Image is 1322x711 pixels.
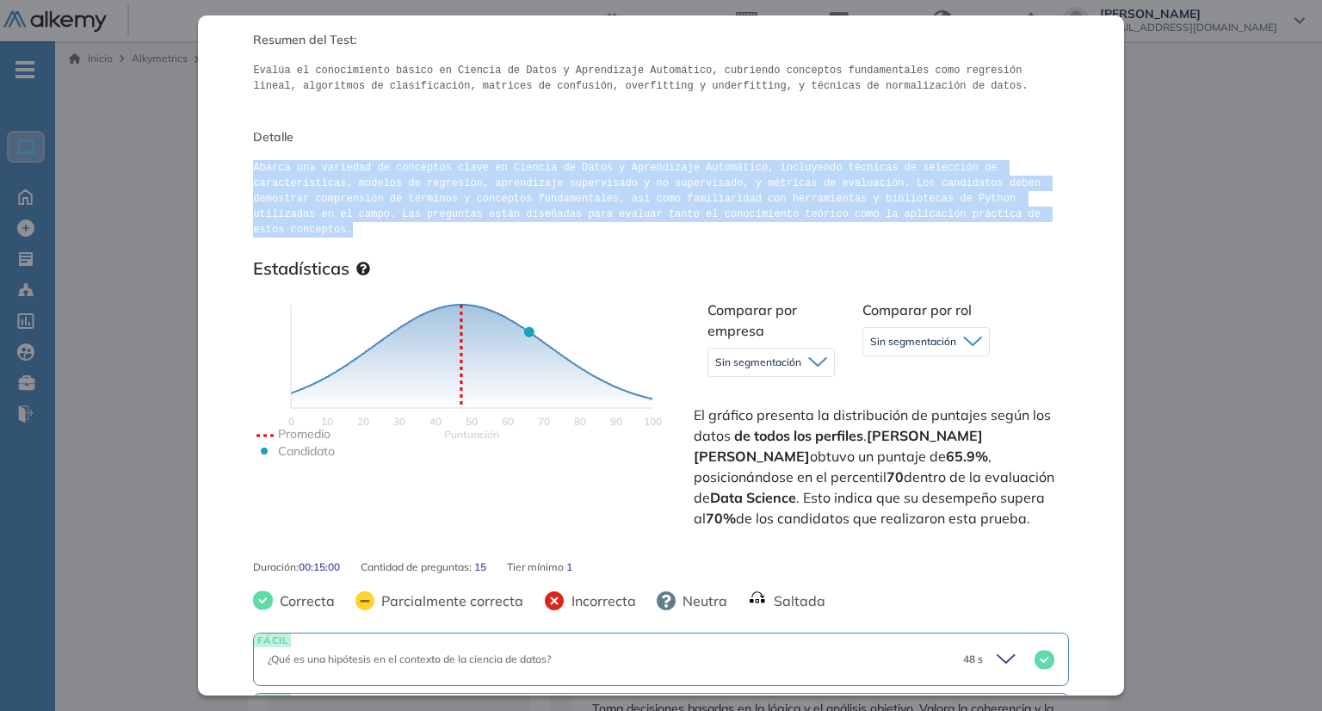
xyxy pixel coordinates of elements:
text: 90 [610,415,622,428]
text: Promedio [278,426,330,442]
span: ¿Qué es una hipótesis en el contexto de la ciencia de datos? [268,652,551,665]
strong: Data Science [710,489,796,506]
span: Tier mínimo [507,560,566,575]
span: Saltada [767,590,825,611]
strong: 65.9% [946,448,988,465]
text: Scores [444,428,499,441]
span: Neutra [676,590,727,611]
span: 1 [566,560,572,575]
text: 0 [288,415,294,428]
span: 00:15:00 [299,560,340,575]
span: El gráfico presenta la distribución de puntajes según los datos . obtuvo un puntaje de , posicion... [694,405,1065,529]
text: 80 [574,415,586,428]
span: Cantidad de preguntas: [361,560,474,575]
span: Correcta [273,590,335,611]
strong: [PERSON_NAME] [867,427,983,444]
span: 15 [474,560,486,575]
span: FÁCIL [254,694,291,707]
span: Resumen del Test: [253,31,1068,49]
strong: de todos los perfiles [734,427,863,444]
h3: Estadísticas [253,258,349,279]
pre: Evalúa el conocimiento básico en Ciencia de Datos y Aprendizaje Automático, cubriendo conceptos f... [253,63,1068,94]
span: Sin segmentación [715,355,801,369]
span: Sin segmentación [870,335,956,349]
strong: 70 [886,468,904,485]
text: 60 [502,415,514,428]
span: Comparar por empresa [707,301,797,339]
text: 20 [357,415,369,428]
strong: 70% [706,510,736,527]
pre: Abarca una variedad de conceptos clave en Ciencia de Datos y Aprendizaje Automático, incluyendo t... [253,160,1068,238]
span: Duración : [253,560,299,575]
text: 100 [644,415,662,428]
text: 50 [466,415,478,428]
span: Incorrecta [565,590,636,611]
text: 70 [538,415,550,428]
span: 48 s [963,652,983,667]
text: Candidato [278,443,335,459]
span: Comparar por rol [862,301,972,318]
span: Detalle [253,128,1068,146]
text: 40 [429,415,442,428]
span: Parcialmente correcta [374,590,523,611]
text: 30 [393,415,405,428]
strong: [PERSON_NAME] [694,448,810,465]
text: 10 [321,415,333,428]
span: FÁCIL [254,634,291,646]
